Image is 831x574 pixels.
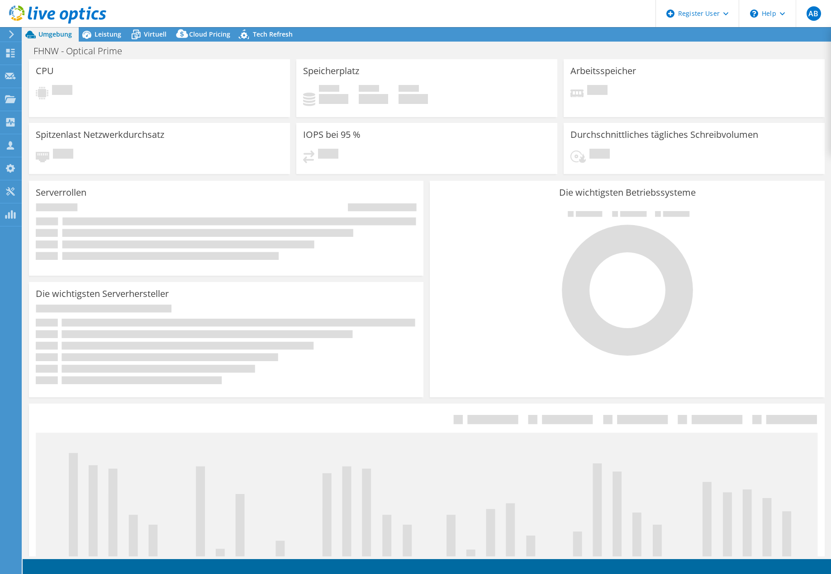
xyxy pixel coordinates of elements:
[189,30,230,38] span: Cloud Pricing
[253,30,293,38] span: Tech Refresh
[399,94,428,104] h4: 0 GiB
[52,85,72,97] span: Ausstehend
[570,66,636,76] h3: Arbeitsspeicher
[589,149,610,161] span: Ausstehend
[36,130,164,140] h3: Spitzenlast Netzwerkdurchsatz
[807,6,821,21] span: AB
[319,94,348,104] h4: 0 GiB
[359,94,388,104] h4: 0 GiB
[359,85,379,94] span: Verfügbar
[318,149,338,161] span: Ausstehend
[437,188,817,198] h3: Die wichtigsten Betriebssysteme
[750,9,758,18] svg: \n
[303,66,359,76] h3: Speicherplatz
[95,30,121,38] span: Leistung
[587,85,608,97] span: Ausstehend
[36,66,54,76] h3: CPU
[399,85,419,94] span: Insgesamt
[303,130,361,140] h3: IOPS bei 95 %
[319,85,339,94] span: Belegt
[36,188,86,198] h3: Serverrollen
[29,46,136,56] h1: FHNW - Optical Prime
[36,289,169,299] h3: Die wichtigsten Serverhersteller
[38,30,72,38] span: Umgebung
[144,30,166,38] span: Virtuell
[53,149,73,161] span: Ausstehend
[570,130,758,140] h3: Durchschnittliches tägliches Schreibvolumen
